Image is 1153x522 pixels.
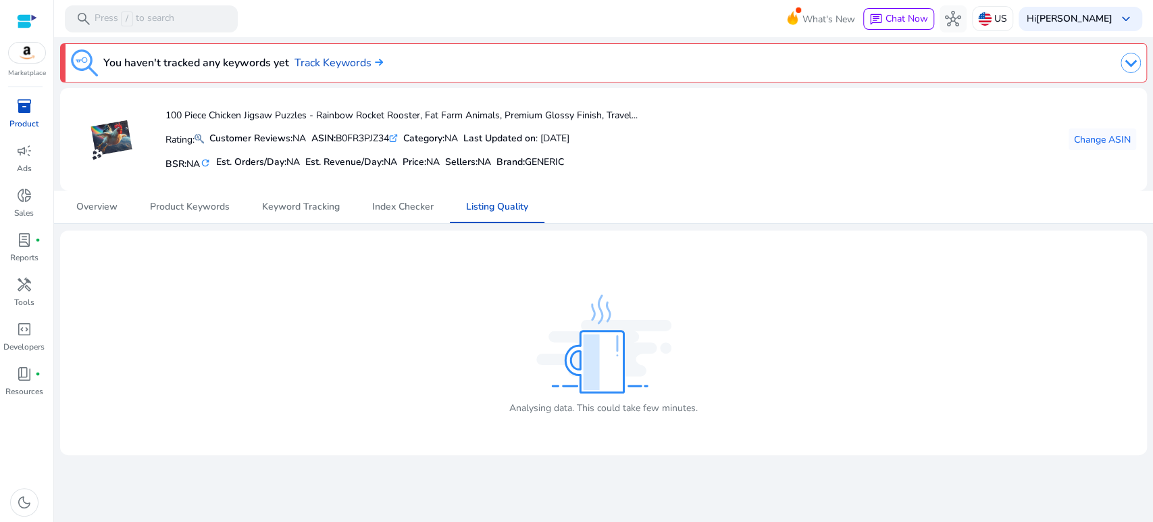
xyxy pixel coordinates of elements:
[311,132,336,145] b: ASIN:
[978,12,992,26] img: us.svg
[1069,128,1136,150] button: Change ASIN
[35,371,41,377] span: fiber_manual_record
[186,158,200,170] span: NA
[209,132,292,145] b: Customer Reviews:
[1118,11,1134,27] span: keyboard_arrow_down
[103,55,289,71] h3: You haven't tracked any keywords yet
[16,494,32,511] span: dark_mode
[1121,53,1141,73] img: dropdown-arrow.svg
[165,110,638,122] h4: 100 Piece Chicken Jigsaw Puzzles - Rainbow Rocket Rooster, Fat Farm Animals, Premium Glossy Finis...
[16,232,32,248] span: lab_profile
[536,294,671,394] img: analysing_data.svg
[14,296,34,308] p: Tools
[150,202,230,212] span: Product Keywords
[305,157,397,168] h5: Est. Revenue/Day:
[384,156,397,168] span: NA
[1074,133,1131,147] span: Change ASIN
[16,187,32,204] span: donut_small
[802,7,855,31] span: What's New
[3,341,45,353] p: Developers
[286,156,300,168] span: NA
[994,7,1007,30] p: US
[17,162,32,174] p: Ads
[5,385,43,398] p: Resources
[10,252,39,264] p: Reports
[445,157,491,168] h5: Sellers:
[463,131,569,145] div: : [DATE]
[509,401,698,415] p: Analysing data. This could take few minutes.
[16,277,32,293] span: handyman
[403,132,444,145] b: Category:
[426,156,440,168] span: NA
[869,13,883,26] span: chat
[940,5,967,32] button: hub
[294,55,383,71] a: Track Keywords
[16,143,32,159] span: campaign
[14,207,34,219] p: Sales
[121,11,133,26] span: /
[9,43,45,63] img: amazon.svg
[71,49,98,76] img: keyword-tracking.svg
[35,237,41,243] span: fiber_manual_record
[886,12,928,25] span: Chat Now
[525,156,564,168] span: GENERIC
[1036,12,1112,25] b: [PERSON_NAME]
[86,114,137,165] img: 41W3dOjfeML.jpg
[945,11,961,27] span: hub
[466,202,528,212] span: Listing Quality
[496,156,523,168] span: Brand
[76,202,118,212] span: Overview
[863,8,934,30] button: chatChat Now
[200,157,211,170] mat-icon: refresh
[16,321,32,337] span: code_blocks
[9,118,39,130] p: Product
[372,202,434,212] span: Index Checker
[1027,14,1112,24] p: Hi
[165,130,204,147] p: Rating:
[16,366,32,382] span: book_4
[463,132,536,145] b: Last Updated on
[95,11,174,26] p: Press to search
[311,131,398,145] div: B0FR3PJZ34
[478,156,491,168] span: NA
[262,202,340,212] span: Keyword Tracking
[76,11,92,27] span: search
[496,157,564,168] h5: :
[216,157,300,168] h5: Est. Orders/Day:
[165,156,211,170] h5: BSR:
[403,131,458,145] div: NA
[403,157,440,168] h5: Price:
[371,58,383,66] img: arrow-right.svg
[16,98,32,114] span: inventory_2
[8,68,46,78] p: Marketplace
[209,131,306,145] div: NA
